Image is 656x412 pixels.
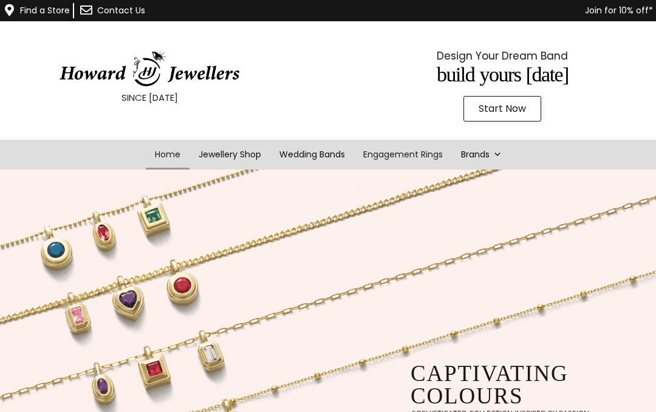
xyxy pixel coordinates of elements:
a: Find a Store [20,4,70,16]
p: SINCE [DATE] [30,90,268,106]
a: Wedding Bands [270,140,354,170]
p: Join for 10% off* [203,3,653,18]
a: Engagement Rings [354,140,452,170]
a: Home [146,140,190,170]
rs-layer: captivating colours [411,362,569,407]
a: Brands [452,140,511,170]
a: Contact Us [97,4,145,16]
img: HowardJewellersLogo-04 [58,50,241,87]
a: Start Now [463,96,541,122]
p: Design Your Dream Band [383,47,621,65]
a: Jewellery Shop [190,140,270,170]
span: Start Now [479,104,526,114]
span: Build Yours [DATE] [437,63,569,86]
